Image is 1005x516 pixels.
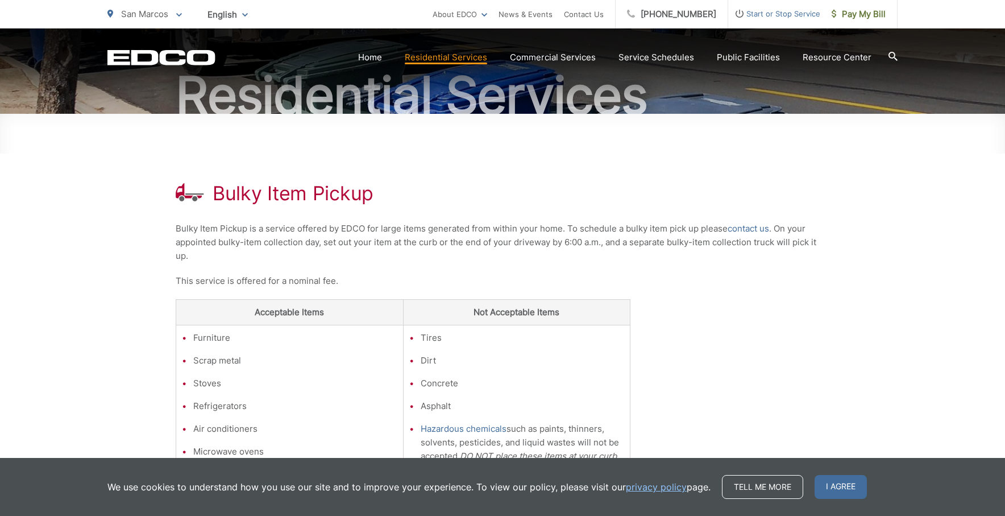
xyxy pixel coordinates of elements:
[121,9,168,19] span: San Marcos
[728,222,769,236] a: contact us
[421,422,625,463] li: such as paints, thinners, solvents, pesticides, and liquid wastes will not be accepted.
[176,222,829,263] p: Bulky Item Pickup is a service offered by EDCO for large items generated from within your home. T...
[499,7,553,21] a: News & Events
[433,7,487,21] a: About EDCO
[358,51,382,64] a: Home
[717,51,780,64] a: Public Facilities
[193,377,397,390] li: Stoves
[107,49,215,65] a: EDCD logo. Return to the homepage.
[193,354,397,368] li: Scrap metal
[176,274,829,288] p: This service is offered for a nominal fee.
[510,51,596,64] a: Commercial Services
[803,51,871,64] a: Resource Center
[107,480,711,494] p: We use cookies to understand how you use our site and to improve your experience. To view our pol...
[421,331,625,345] li: Tires
[421,377,625,390] li: Concrete
[255,307,324,317] strong: Acceptable Items
[722,475,803,499] a: Tell me more
[199,5,256,24] span: English
[421,399,625,413] li: Asphalt
[421,354,625,368] li: Dirt
[474,307,559,317] strong: Not Acceptable Items
[405,51,487,64] a: Residential Services
[193,422,397,436] li: Air conditioners
[460,451,619,461] em: DO NOT place these items at your curb.
[626,480,687,494] a: privacy policy
[193,399,397,413] li: Refrigerators
[832,7,886,21] span: Pay My Bill
[618,51,694,64] a: Service Schedules
[564,7,604,21] a: Contact Us
[193,331,397,345] li: Furniture
[107,67,898,124] h2: Residential Services
[193,445,397,459] li: Microwave ovens
[213,182,373,205] h1: Bulky Item Pickup
[421,422,506,436] a: Hazardous chemicals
